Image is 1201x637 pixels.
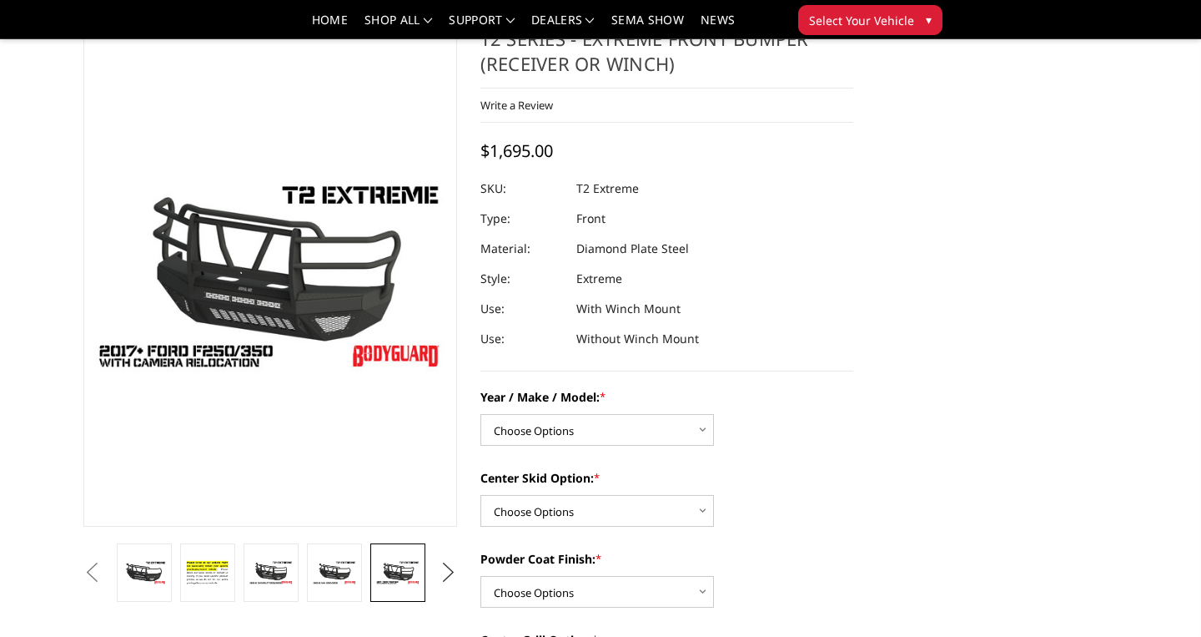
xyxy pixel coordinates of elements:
img: T2 Series - Extreme Front Bumper (receiver or winch) [375,560,420,585]
a: T2 Series - Extreme Front Bumper (receiver or winch) [83,26,457,527]
label: Year / Make / Model: [480,388,854,406]
dt: Type: [480,204,564,234]
a: SEMA Show [611,14,684,38]
dd: Without Winch Mount [576,324,699,354]
a: Write a Review [480,98,553,113]
img: T2 Series - Extreme Front Bumper (receiver or winch) [249,560,294,585]
dd: With Winch Mount [576,294,681,324]
span: Select Your Vehicle [809,12,914,29]
dt: Use: [480,294,564,324]
label: Powder Coat Finish: [480,550,854,568]
dt: SKU: [480,174,564,204]
button: Next [435,560,460,585]
dd: T2 Extreme [576,174,639,204]
span: $1,695.00 [480,139,553,162]
button: Previous [79,560,104,585]
img: T2 Series - Extreme Front Bumper (receiver or winch) [312,560,357,585]
span: ▾ [926,11,932,28]
dt: Use: [480,324,564,354]
a: Dealers [531,14,595,38]
label: Center Skid Option: [480,469,854,487]
img: T2 Series - Extreme Front Bumper (receiver or winch) [185,558,230,589]
a: Home [312,14,348,38]
button: Select Your Vehicle [798,5,942,35]
a: Support [449,14,515,38]
a: shop all [364,14,432,38]
dt: Style: [480,264,564,294]
dt: Material: [480,234,564,264]
a: News [701,14,735,38]
dd: Extreme [576,264,622,294]
h1: T2 Series - Extreme Front Bumper (receiver or winch) [480,26,854,88]
dd: Diamond Plate Steel [576,234,689,264]
dd: Front [576,204,606,234]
